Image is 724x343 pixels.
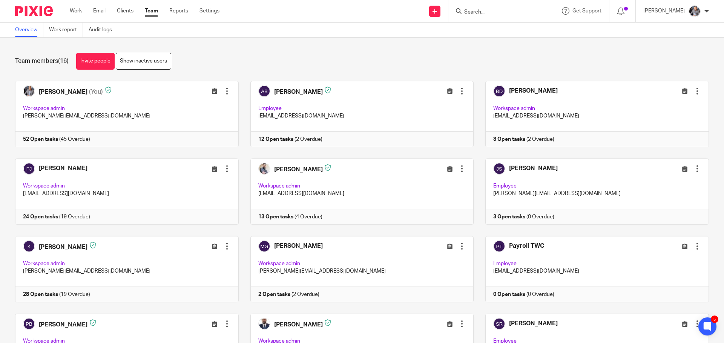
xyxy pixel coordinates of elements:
[711,316,718,323] div: 5
[572,8,601,14] span: Get Support
[463,9,531,16] input: Search
[643,7,685,15] p: [PERSON_NAME]
[15,23,43,37] a: Overview
[49,23,83,37] a: Work report
[15,57,69,65] h1: Team members
[58,58,69,64] span: (16)
[145,7,158,15] a: Team
[117,7,133,15] a: Clients
[89,23,118,37] a: Audit logs
[116,53,171,70] a: Show inactive users
[76,53,115,70] a: Invite people
[15,6,53,16] img: Pixie
[199,7,219,15] a: Settings
[70,7,82,15] a: Work
[93,7,106,15] a: Email
[169,7,188,15] a: Reports
[689,5,701,17] img: -%20%20-%20studio@ingrained.co.uk%20for%20%20-20220223%20at%20101413%20-%201W1A2026.jpg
